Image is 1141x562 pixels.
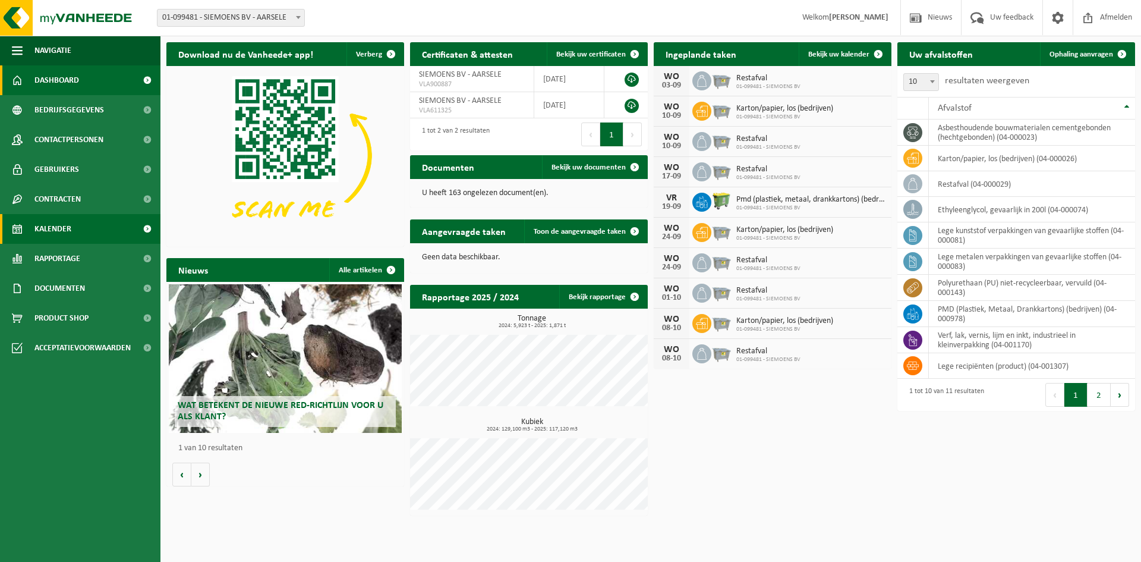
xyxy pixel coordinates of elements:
[346,42,403,66] button: Verberg
[660,224,683,233] div: WO
[929,146,1135,171] td: karton/papier, los (bedrijven) (04-000026)
[419,80,525,89] span: VLA900887
[416,121,490,147] div: 1 tot 2 van 2 resultaten
[736,235,833,242] span: 01-099481 - SIEMOENS BV
[660,324,683,332] div: 08-10
[736,347,800,356] span: Restafval
[34,95,104,125] span: Bedrijfsgegevens
[551,164,626,171] span: Bekijk uw documenten
[938,103,972,113] span: Afvalstof
[897,42,985,65] h2: Uw afvalstoffen
[1064,383,1088,407] button: 1
[711,161,732,181] img: WB-2500-GAL-GY-01
[736,165,800,174] span: Restafval
[416,315,648,329] h3: Tonnage
[711,282,732,302] img: WB-2500-GAL-GY-01
[799,42,890,66] a: Bekijk uw kalender
[808,51,869,58] span: Bekijk uw kalender
[542,155,647,179] a: Bekijk uw documenten
[600,123,623,146] button: 1
[736,326,833,333] span: 01-099481 - SIEMOENS BV
[660,112,683,120] div: 10-09
[929,301,1135,327] td: PMD (Plastiek, Metaal, Drankkartons) (bedrijven) (04-000978)
[929,353,1135,379] td: lege recipiënten (product) (04-001307)
[534,66,604,92] td: [DATE]
[34,36,71,65] span: Navigatie
[660,345,683,354] div: WO
[660,142,683,150] div: 10-09
[711,343,732,363] img: WB-2500-GAL-GY-01
[903,73,939,91] span: 10
[736,256,800,265] span: Restafval
[711,70,732,90] img: WB-2500-GAL-GY-01
[736,74,800,83] span: Restafval
[1088,383,1111,407] button: 2
[410,42,525,65] h2: Certificaten & attesten
[34,65,79,95] span: Dashboard
[711,100,732,120] img: WB-2500-GAL-GY-01
[410,155,486,178] h2: Documenten
[157,9,305,27] span: 01-099481 - SIEMOENS BV - AARSELE
[736,144,800,151] span: 01-099481 - SIEMOENS BV
[929,275,1135,301] td: polyurethaan (PU) niet-recycleerbaar, vervuild (04-000143)
[660,172,683,181] div: 17-09
[329,258,403,282] a: Alle artikelen
[903,382,984,408] div: 1 tot 10 van 11 resultaten
[660,254,683,263] div: WO
[929,249,1135,275] td: lege metalen verpakkingen van gevaarlijke stoffen (04-000083)
[34,125,103,155] span: Contactpersonen
[356,51,382,58] span: Verberg
[1040,42,1134,66] a: Ophaling aanvragen
[1049,51,1113,58] span: Ophaling aanvragen
[166,66,404,244] img: Download de VHEPlus App
[34,155,79,184] span: Gebruikers
[422,189,636,197] p: U heeft 163 ongelezen document(en).
[534,228,626,236] span: Toon de aangevraagde taken
[660,203,683,211] div: 19-09
[178,401,383,422] span: Wat betekent de nieuwe RED-richtlijn voor u als klant?
[929,197,1135,222] td: ethyleenglycol, gevaarlijk in 200l (04-000074)
[736,174,800,181] span: 01-099481 - SIEMOENS BV
[34,303,89,333] span: Product Shop
[711,252,732,272] img: WB-2500-GAL-GY-01
[736,316,833,326] span: Karton/papier, los (bedrijven)
[736,225,833,235] span: Karton/papier, los (bedrijven)
[34,274,85,303] span: Documenten
[736,356,800,363] span: 01-099481 - SIEMOENS BV
[660,315,683,324] div: WO
[711,312,732,332] img: WB-2500-GAL-GY-01
[711,130,732,150] img: WB-2500-GAL-GY-01
[829,13,888,22] strong: [PERSON_NAME]
[1111,383,1129,407] button: Next
[711,191,732,211] img: WB-0660-HPE-GN-50
[410,285,531,308] h2: Rapportage 2025 / 2024
[410,219,518,243] h2: Aangevraagde taken
[581,123,600,146] button: Previous
[416,323,648,329] span: 2024: 5,923 t - 2025: 1,871 t
[547,42,647,66] a: Bekijk uw certificaten
[654,42,748,65] h2: Ingeplande taken
[660,193,683,203] div: VR
[34,214,71,244] span: Kalender
[157,10,304,26] span: 01-099481 - SIEMOENS BV - AARSELE
[660,81,683,90] div: 03-09
[945,76,1029,86] label: resultaten weergeven
[660,72,683,81] div: WO
[660,263,683,272] div: 24-09
[34,184,81,214] span: Contracten
[660,233,683,241] div: 24-09
[736,286,800,296] span: Restafval
[929,222,1135,249] td: lege kunststof verpakkingen van gevaarlijke stoffen (04-000081)
[736,195,885,205] span: Pmd (plastiek, metaal, drankkartons) (bedrijven)
[736,134,800,144] span: Restafval
[166,42,325,65] h2: Download nu de Vanheede+ app!
[660,133,683,142] div: WO
[660,284,683,294] div: WO
[172,463,191,486] button: Vorige
[736,104,833,114] span: Karton/papier, los (bedrijven)
[1045,383,1064,407] button: Previous
[34,244,80,274] span: Rapportage
[736,83,800,90] span: 01-099481 - SIEMOENS BV
[660,163,683,172] div: WO
[736,296,800,303] span: 01-099481 - SIEMOENS BV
